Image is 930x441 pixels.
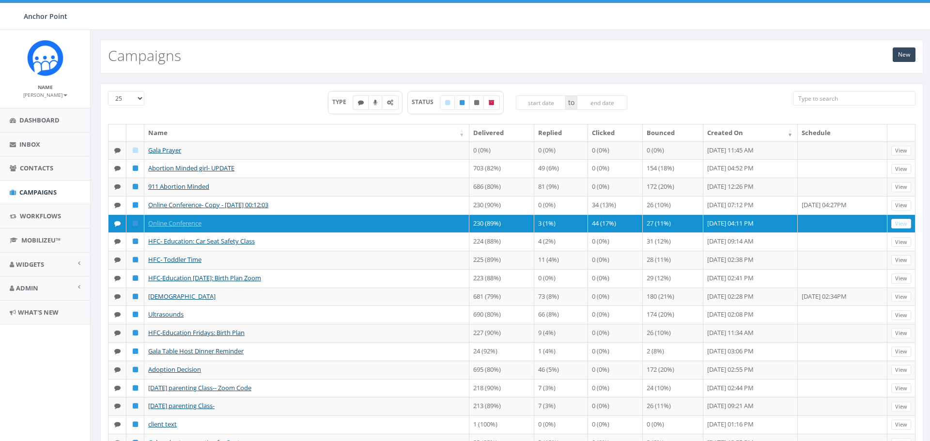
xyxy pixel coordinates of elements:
i: Published [133,165,138,171]
img: Rally_platform_Icon_1.png [27,40,63,76]
label: Draft [440,95,455,110]
a: View [891,164,911,174]
td: 0 (0%) [534,196,588,214]
td: 0 (0%) [643,141,704,160]
i: Text SMS [114,183,121,190]
td: 0 (0%) [588,251,642,269]
label: Unpublished [469,95,484,110]
td: [DATE] 02:38 PM [703,251,798,269]
i: Published [133,257,138,263]
i: Published [133,366,138,373]
i: Automated Message [387,100,393,106]
td: 223 (88%) [469,269,534,288]
td: 686 (80%) [469,178,534,196]
td: 225 (89%) [469,251,534,269]
a: View [891,328,911,338]
i: Unpublished [474,100,479,106]
i: Text SMS [114,165,121,171]
td: 1 (4%) [534,342,588,361]
a: View [891,219,911,229]
i: Text SMS [114,330,121,336]
i: Published [133,202,138,208]
td: 1 (100%) [469,415,534,434]
td: 0 (0%) [588,305,642,324]
span: Admin [16,284,38,292]
i: Published [133,403,138,409]
h2: Campaigns [108,47,181,63]
a: Abortion Minded girl- UPDATE [148,164,234,172]
td: 0 (0%) [588,415,642,434]
td: 3 (1%) [534,214,588,233]
a: View [891,146,911,156]
span: TYPE [332,98,353,106]
span: What's New [18,308,59,317]
a: View [891,402,911,412]
td: 0 (0%) [534,269,588,288]
a: View [891,347,911,357]
td: 0 (0%) [588,159,642,178]
i: Text SMS [114,385,121,391]
td: 218 (90%) [469,379,534,397]
td: 703 (82%) [469,159,534,178]
td: 0 (0%) [588,141,642,160]
i: Text SMS [114,257,121,263]
td: 0 (0%) [588,269,642,288]
i: Published [133,293,138,300]
small: Name [38,84,53,91]
label: Archived [483,95,500,110]
i: Published [133,330,138,336]
td: 154 (18%) [643,159,704,178]
td: 0 (0%) [588,397,642,415]
td: 0 (0%) [534,141,588,160]
i: Text SMS [114,348,121,354]
i: Published [133,183,138,190]
i: Published [133,238,138,244]
i: Text SMS [114,238,121,244]
td: 0 (0%) [534,415,588,434]
i: Published [133,348,138,354]
td: [DATE] 04:11 PM [703,214,798,233]
td: 172 (20%) [643,361,704,379]
td: [DATE] 02:44 PM [703,379,798,397]
th: Clicked [588,124,642,141]
i: Ringless Voice Mail [373,100,377,106]
td: [DATE] 02:34PM [798,288,887,306]
td: 227 (90%) [469,324,534,342]
td: 11 (4%) [534,251,588,269]
td: 7 (3%) [534,397,588,415]
span: Campaigns [19,188,57,197]
td: 27 (11%) [643,214,704,233]
i: Text SMS [114,202,121,208]
td: 44 (17%) [588,214,642,233]
span: Widgets [16,260,44,269]
span: Anchor Point [24,12,67,21]
span: Inbox [19,140,40,149]
td: [DATE] 02:08 PM [703,305,798,324]
a: View [891,255,911,265]
td: 0 (0%) [588,178,642,196]
a: View [891,420,911,430]
td: 0 (0%) [588,342,642,361]
label: Text SMS [353,95,369,110]
span: Dashboard [19,116,60,124]
td: 34 (13%) [588,196,642,214]
a: View [891,365,911,375]
td: 0 (0%) [588,232,642,251]
i: Text SMS [114,403,121,409]
td: 26 (10%) [643,196,704,214]
i: Published [133,275,138,281]
a: HFC-Education Fridays: Birth Plan [148,328,245,337]
td: 172 (20%) [643,178,704,196]
th: Schedule [798,124,887,141]
td: 46 (5%) [534,361,588,379]
td: 0 (0%) [643,415,704,434]
input: start date [516,95,566,110]
i: Published [133,220,138,227]
td: 0 (0%) [588,288,642,306]
a: 911 Abortion Minded [148,182,209,191]
td: 0 (0%) [469,141,534,160]
th: Bounced [643,124,704,141]
td: 180 (21%) [643,288,704,306]
a: HFC- Education: Car Seat Safety Class [148,237,255,245]
a: View [891,237,911,247]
